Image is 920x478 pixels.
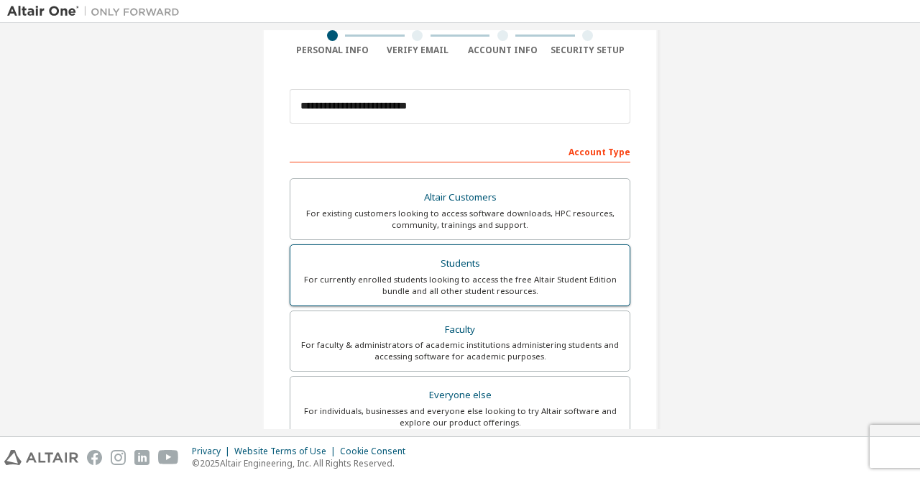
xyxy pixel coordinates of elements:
[299,320,621,340] div: Faculty
[290,45,375,56] div: Personal Info
[340,446,414,457] div: Cookie Consent
[299,339,621,362] div: For faculty & administrators of academic institutions administering students and accessing softwa...
[299,274,621,297] div: For currently enrolled students looking to access the free Altair Student Edition bundle and all ...
[460,45,546,56] div: Account Info
[234,446,340,457] div: Website Terms of Use
[7,4,187,19] img: Altair One
[192,457,414,469] p: © 2025 Altair Engineering, Inc. All Rights Reserved.
[4,450,78,465] img: altair_logo.svg
[299,385,621,405] div: Everyone else
[134,450,149,465] img: linkedin.svg
[158,450,179,465] img: youtube.svg
[375,45,461,56] div: Verify Email
[546,45,631,56] div: Security Setup
[299,254,621,274] div: Students
[299,405,621,428] div: For individuals, businesses and everyone else looking to try Altair software and explore our prod...
[87,450,102,465] img: facebook.svg
[111,450,126,465] img: instagram.svg
[299,208,621,231] div: For existing customers looking to access software downloads, HPC resources, community, trainings ...
[299,188,621,208] div: Altair Customers
[192,446,234,457] div: Privacy
[290,139,630,162] div: Account Type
